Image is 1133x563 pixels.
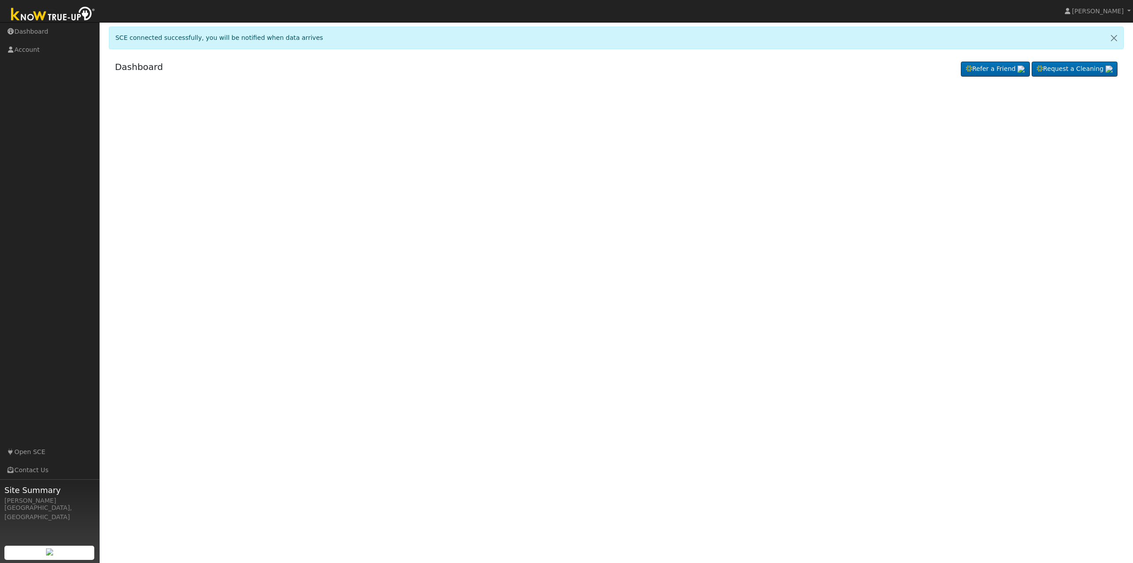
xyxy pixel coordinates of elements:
img: Know True-Up [7,5,100,25]
div: [PERSON_NAME] [4,496,95,505]
a: Dashboard [115,62,163,72]
span: Site Summary [4,484,95,496]
span: [PERSON_NAME] [1072,8,1124,15]
img: retrieve [1106,66,1113,73]
img: retrieve [1017,66,1025,73]
div: [GEOGRAPHIC_DATA], [GEOGRAPHIC_DATA] [4,503,95,522]
img: retrieve [46,548,53,555]
div: SCE connected successfully, you will be notified when data arrives [109,27,1124,49]
a: Refer a Friend [961,62,1030,77]
a: Request a Cleaning [1032,62,1118,77]
a: Close [1105,27,1123,49]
